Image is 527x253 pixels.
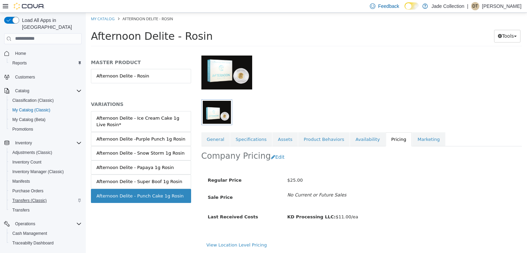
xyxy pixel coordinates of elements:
span: Last Received Costs [122,202,173,207]
div: Afternoon Delite - Snow Storm 1g Rosin [11,137,99,144]
img: 150 [116,35,166,77]
a: Purchase Orders [10,187,46,195]
button: Operations [12,220,38,228]
a: Customers [12,73,38,81]
a: Afternoon Delite - Rosin [5,56,105,71]
button: Classification (Classic) [7,96,84,105]
div: Afternoon Delite - Ice Cream Cake 1g Live Rosin* [11,102,100,116]
button: Reports [7,58,84,68]
span: Inventory Manager (Classic) [12,169,64,174]
span: Adjustments (Classic) [10,148,82,157]
button: Catalog [1,86,84,96]
b: KD Processing LLC: [201,202,250,207]
span: Traceabilty Dashboard [12,240,54,246]
span: My Catalog (Classic) [12,107,50,113]
span: Load All Apps in [GEOGRAPHIC_DATA] [19,17,82,31]
img: Cova [14,3,45,10]
span: Cash Management [10,229,82,238]
a: Reports [10,59,30,67]
span: Afternoon Delite - Rosin [5,17,127,29]
a: Transfers [10,206,32,214]
p: Jade Collection [431,2,464,10]
button: Tools [408,17,435,30]
h5: VARIATIONS [5,88,105,95]
span: Catalog [12,87,82,95]
span: Transfers [12,207,30,213]
span: Manifests [12,179,30,184]
span: Traceabilty Dashboard [10,239,82,247]
button: Edit [185,138,202,151]
div: Desaray Thompson [471,2,479,10]
a: Adjustments (Classic) [10,148,55,157]
span: Regular Price [122,165,156,170]
span: Inventory Manager (Classic) [10,168,82,176]
div: Afternoon Delite - Super Boof 1g Rosin [11,166,96,172]
span: Reports [12,60,27,66]
button: Inventory Manager (Classic) [7,167,84,177]
span: Customers [12,73,82,81]
button: Purchase Orders [7,186,84,196]
button: Customers [1,72,84,82]
a: General [116,120,144,134]
span: Inventory [12,139,82,147]
span: $11.00/ea [201,202,272,207]
span: Cash Management [12,231,47,236]
button: Transfers [7,205,84,215]
span: DT [472,2,478,10]
span: Inventory Count [12,159,42,165]
span: Operations [12,220,82,228]
span: My Catalog (Beta) [12,117,46,122]
p: | [467,2,468,10]
span: Purchase Orders [10,187,82,195]
button: Cash Management [7,229,84,238]
span: Customers [15,74,35,80]
span: Home [15,51,26,56]
button: My Catalog (Classic) [7,105,84,115]
a: Transfers (Classic) [10,196,49,205]
button: Inventory [1,138,84,148]
a: Inventory Count [10,158,44,166]
a: My Catalog (Classic) [10,106,53,114]
a: My Catalog [5,3,29,9]
span: Transfers [10,206,82,214]
input: Dark Mode [405,2,419,10]
button: Catalog [12,87,32,95]
a: Traceabilty Dashboard [10,239,56,247]
a: Marketing [326,120,360,134]
a: Classification (Classic) [10,96,57,105]
h2: Company Pricing [116,138,185,149]
span: Manifests [10,177,82,185]
span: Promotions [12,126,33,132]
div: Afternoon Delite -Purple Punch 1g Rosin [11,123,99,130]
a: Inventory Manager (Classic) [10,168,67,176]
i: No Current or Future Sales [201,180,260,185]
span: Transfers (Classic) [12,198,47,203]
h5: MASTER PRODUCT [5,47,105,53]
span: Promotions [10,125,82,133]
span: My Catalog (Beta) [10,116,82,124]
span: Feedback [378,3,399,10]
a: Home [12,49,29,58]
button: Promotions [7,124,84,134]
span: $25.00 [201,165,217,170]
button: Inventory Count [7,157,84,167]
a: Product Behaviors [212,120,264,134]
span: Sale Price [122,182,147,187]
button: Home [1,48,84,58]
span: Purchase Orders [12,188,44,194]
button: Adjustments (Classic) [7,148,84,157]
p: [PERSON_NAME] [482,2,522,10]
span: Inventory [15,140,32,146]
button: Transfers (Classic) [7,196,84,205]
a: Specifications [144,120,186,134]
span: Catalog [15,88,29,94]
span: Adjustments (Classic) [12,150,52,155]
span: Operations [15,221,35,227]
span: Home [12,49,82,58]
div: Afternoon Delite - Papaya 1g Rosin [11,152,88,158]
a: Manifests [10,177,33,185]
a: Cash Management [10,229,50,238]
span: Reports [10,59,82,67]
span: Transfers (Classic) [10,196,82,205]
